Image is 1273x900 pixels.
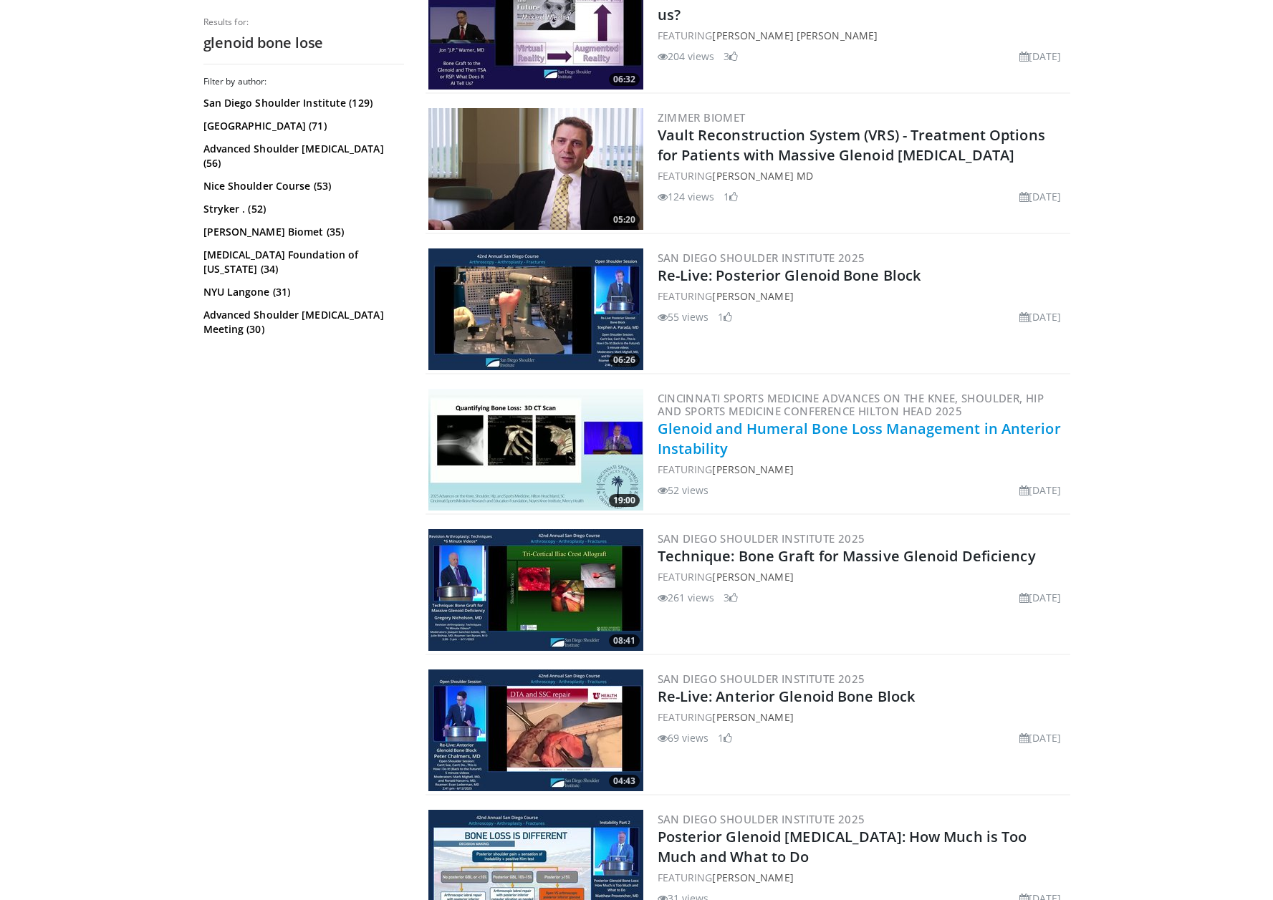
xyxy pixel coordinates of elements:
li: 1 [718,309,732,324]
h3: Filter by author: [203,76,404,87]
span: 04:43 [609,775,640,788]
div: FEATURING [658,569,1067,584]
img: 068392e2-30db-45b7-b151-068b993ae4d9.300x170_q85_crop-smart_upscale.jpg [428,529,643,651]
span: 05:20 [609,213,640,226]
a: NYU Langone (31) [203,285,400,299]
div: FEATURING [658,289,1067,304]
a: [PERSON_NAME] Biomet (35) [203,225,400,239]
li: 1 [718,730,732,745]
a: 19:00 [428,389,643,511]
a: Advanced Shoulder [MEDICAL_DATA] (56) [203,142,400,170]
li: [DATE] [1019,309,1062,324]
a: Re-Live: Posterior Glenoid Bone Block [658,266,921,285]
span: 19:00 [609,494,640,507]
li: 124 views [658,189,715,204]
span: 06:32 [609,73,640,86]
img: 32a1af24-06a4-4440-a921-598d564ecb67.300x170_q85_crop-smart_upscale.jpg [428,669,643,791]
a: [PERSON_NAME] [712,871,793,884]
a: Posterior Glenoid [MEDICAL_DATA]: How Much is Too Much and What to Do [658,827,1027,866]
span: 06:26 [609,354,640,367]
a: Vault Reconstruction System (VRS) - Treatment Options for Patients with Massive Glenoid [MEDICAL_... [658,125,1045,165]
p: Results for: [203,16,404,28]
li: 3 [724,49,738,64]
a: [PERSON_NAME] [712,710,793,724]
li: 1 [724,189,738,204]
div: FEATURING [658,870,1067,885]
a: 04:43 [428,669,643,791]
a: 05:20 [428,108,643,230]
h2: glenoid bone lose [203,34,404,52]
li: [DATE] [1019,590,1062,605]
img: dddcf969-c2c0-4767-989d-a0e8846c36ad.300x170_q85_crop-smart_upscale.jpg [428,108,643,230]
a: [GEOGRAPHIC_DATA] (71) [203,119,400,133]
a: San Diego Shoulder Institute 2025 [658,672,865,686]
a: 06:26 [428,248,643,370]
a: Stryker . (52) [203,202,400,216]
a: San Diego Shoulder Institute (129) [203,96,400,110]
img: b215521b-ca16-476a-a1e9-941960898060.300x170_q85_crop-smart_upscale.jpg [428,389,643,511]
a: [PERSON_NAME] MD [712,169,813,183]
div: FEATURING [658,462,1067,477]
li: 69 views [658,730,709,745]
li: [DATE] [1019,189,1062,204]
li: 204 views [658,49,715,64]
a: Cincinnati Sports Medicine Advances on the Knee, Shoulder, Hip and Sports Medicine Conference Hil... [658,391,1044,418]
a: Technique: Bone Graft for Massive Glenoid Deficiency [658,546,1036,566]
a: 08:41 [428,529,643,651]
li: [DATE] [1019,483,1062,498]
li: 55 views [658,309,709,324]
div: FEATURING [658,710,1067,725]
li: 261 views [658,590,715,605]
a: Advanced Shoulder [MEDICAL_DATA] Meeting (30) [203,308,400,337]
img: 2e59e29d-bdcc-4baf-8fb4-1dabf10cfd0e.300x170_q85_crop-smart_upscale.jpg [428,248,643,370]
li: [DATE] [1019,49,1062,64]
a: Nice Shoulder Course (53) [203,179,400,193]
a: San Diego Shoulder Institute 2025 [658,251,865,265]
a: San Diego Shoulder Institute 2025 [658,531,865,546]
li: 52 views [658,483,709,498]
a: Glenoid and Humeral Bone Loss Management in Anterior Instability [658,419,1061,458]
a: [PERSON_NAME] [PERSON_NAME] [712,29,878,42]
a: [PERSON_NAME] [712,463,793,476]
a: [PERSON_NAME] [712,289,793,303]
li: 3 [724,590,738,605]
a: [PERSON_NAME] [712,570,793,584]
span: 08:41 [609,634,640,647]
a: San Diego Shoulder Institute 2025 [658,812,865,826]
li: [DATE] [1019,730,1062,745]
div: FEATURING [658,168,1067,183]
a: [MEDICAL_DATA] Foundation of [US_STATE] (34) [203,248,400,276]
a: Re-Live: Anterior Glenoid Bone Block [658,687,916,706]
div: FEATURING [658,28,1067,43]
a: Zimmer Biomet [658,110,746,125]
